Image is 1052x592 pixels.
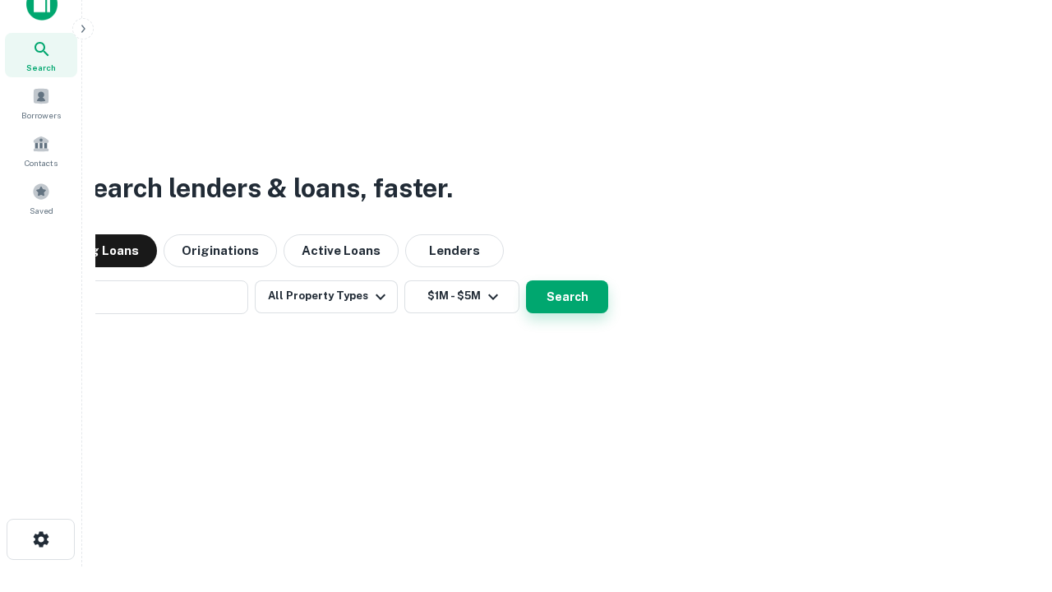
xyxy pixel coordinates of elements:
[284,234,399,267] button: Active Loans
[5,33,77,77] a: Search
[21,109,61,122] span: Borrowers
[5,81,77,125] a: Borrowers
[404,280,519,313] button: $1M - $5M
[526,280,608,313] button: Search
[5,128,77,173] a: Contacts
[25,156,58,169] span: Contacts
[970,460,1052,539] iframe: Chat Widget
[75,169,453,208] h3: Search lenders & loans, faster.
[164,234,277,267] button: Originations
[5,176,77,220] a: Saved
[255,280,398,313] button: All Property Types
[405,234,504,267] button: Lenders
[26,61,56,74] span: Search
[30,204,53,217] span: Saved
